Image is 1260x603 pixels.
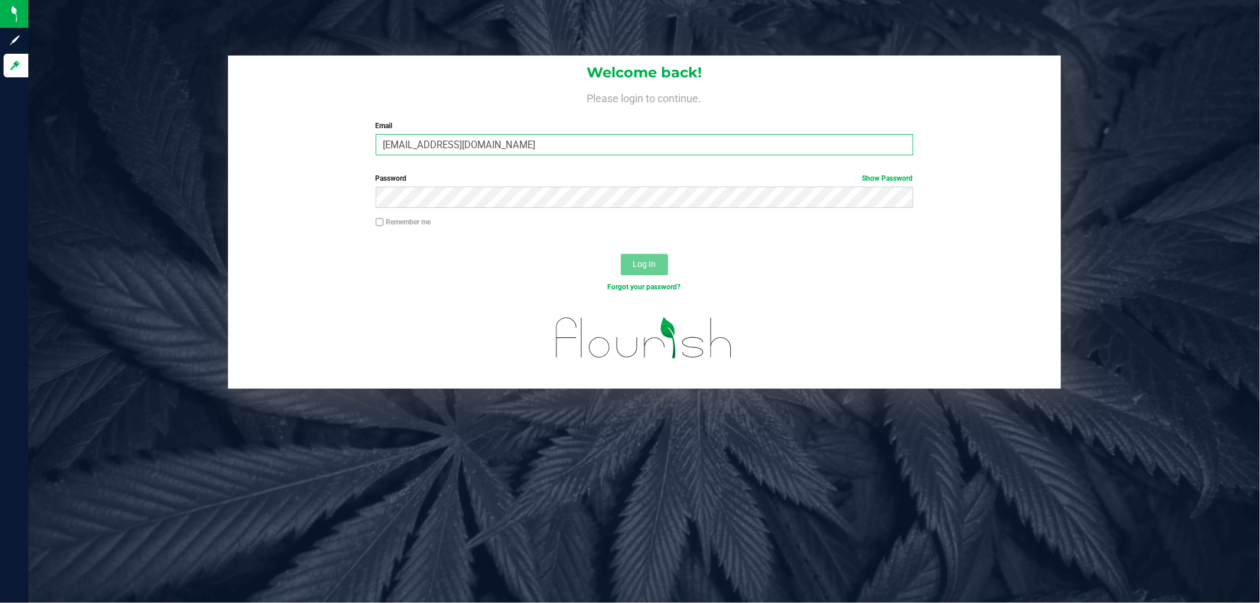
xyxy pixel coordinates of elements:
[9,34,21,46] inline-svg: Sign up
[633,259,656,269] span: Log In
[608,283,681,291] a: Forgot your password?
[376,218,384,226] input: Remember me
[621,254,668,275] button: Log In
[228,65,1061,80] h1: Welcome back!
[540,305,748,371] img: flourish_logo.svg
[376,217,431,227] label: Remember me
[228,90,1061,104] h4: Please login to continue.
[9,60,21,71] inline-svg: Log in
[862,174,913,182] a: Show Password
[376,120,913,131] label: Email
[376,174,407,182] span: Password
